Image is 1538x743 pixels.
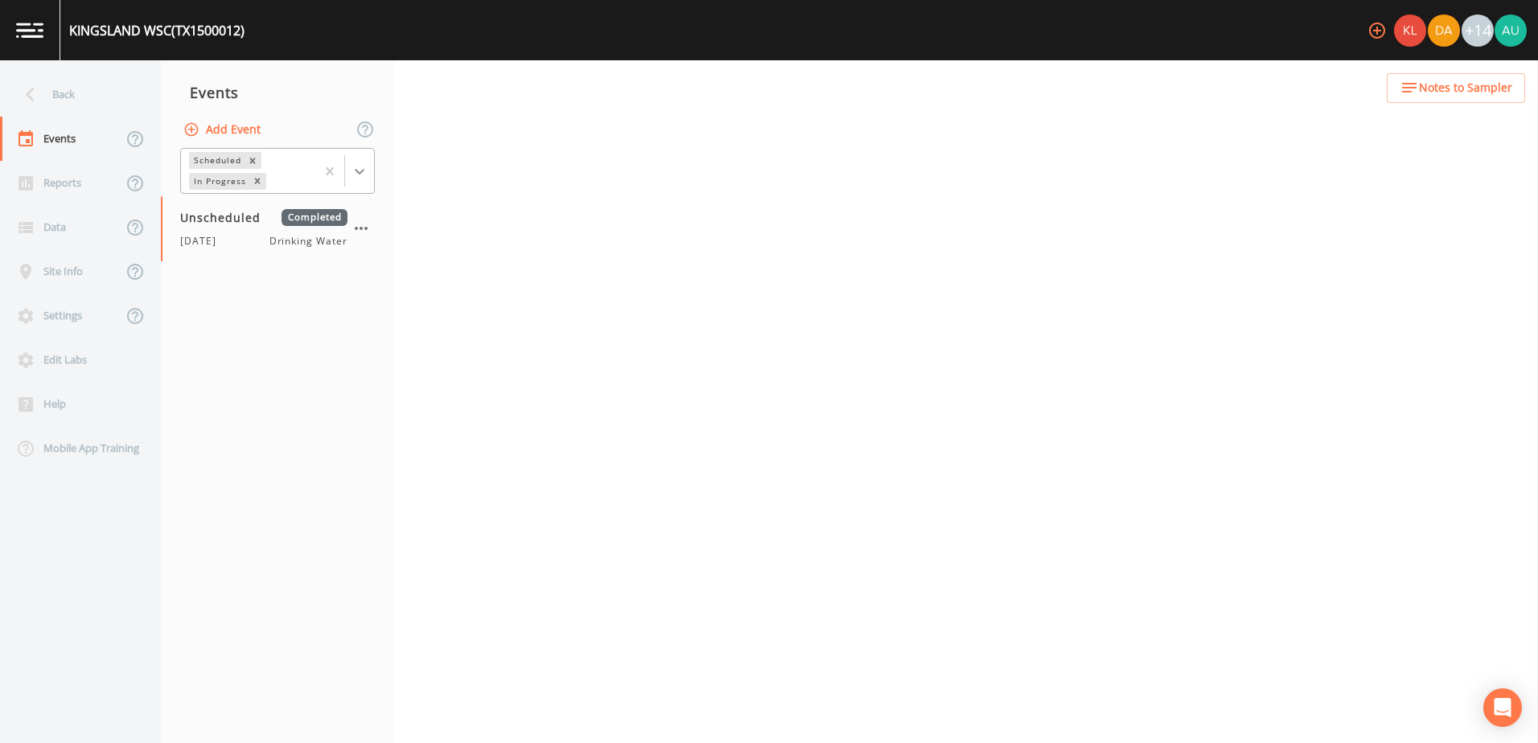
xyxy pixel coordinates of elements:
span: Completed [282,209,347,226]
img: 12eab8baf8763a7aaab4b9d5825dc6f3 [1495,14,1527,47]
div: +14 [1462,14,1494,47]
div: Remove In Progress [249,173,266,190]
a: UnscheduledCompleted[DATE]Drinking Water [161,196,394,262]
div: Kler Teran [1393,14,1427,47]
div: Events [161,72,394,113]
div: KINGSLAND WSC (TX1500012) [69,21,245,40]
span: [DATE] [180,234,226,248]
span: Notes to Sampler [1419,78,1512,98]
div: Remove Scheduled [244,152,261,169]
button: Notes to Sampler [1387,73,1525,103]
span: Drinking Water [269,234,347,248]
div: David Weber [1427,14,1461,47]
img: logo [16,23,43,38]
div: In Progress [189,173,249,190]
div: Scheduled [189,152,244,169]
button: Add Event [180,115,267,145]
img: a84961a0472e9debc750dd08a004988d [1428,14,1460,47]
img: 9c4450d90d3b8045b2e5fa62e4f92659 [1394,14,1426,47]
span: Unscheduled [180,209,272,226]
div: Open Intercom Messenger [1483,688,1522,727]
